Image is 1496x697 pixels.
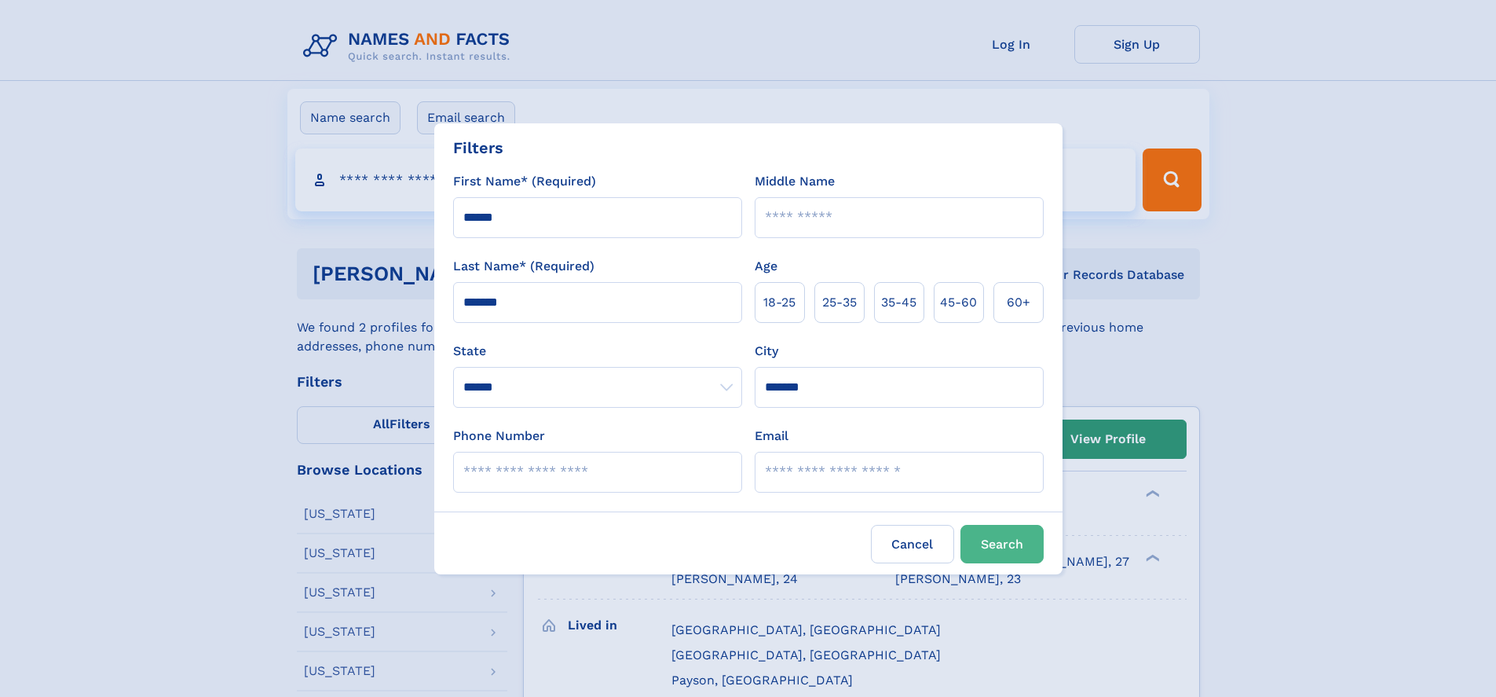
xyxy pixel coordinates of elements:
label: City [755,342,778,361]
label: Email [755,427,788,446]
span: 60+ [1007,293,1030,312]
label: Phone Number [453,427,545,446]
label: Last Name* (Required) [453,257,594,276]
label: Age [755,257,777,276]
button: Search [960,525,1044,563]
span: 18‑25 [763,293,796,312]
span: 25‑35 [822,293,857,312]
span: 35‑45 [881,293,916,312]
label: State [453,342,742,361]
div: Filters [453,136,503,160]
label: Cancel [871,525,954,563]
span: 45‑60 [940,293,977,312]
label: Middle Name [755,172,835,191]
label: First Name* (Required) [453,172,596,191]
